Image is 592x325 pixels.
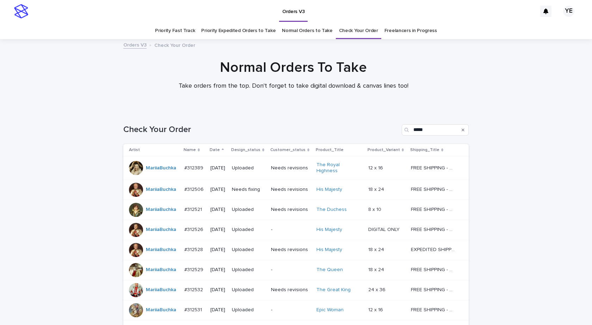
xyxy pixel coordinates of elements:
p: Needs revisions [271,187,311,193]
p: 8 x 10 [368,205,383,213]
p: #312526 [184,225,205,233]
tr: MariiaBuchka #312529#312529 [DATE]Uploaded-The Queen 18 x 2418 x 24 FREE SHIPPING - preview in 1-... [123,260,469,280]
div: YE [563,6,574,17]
p: 18 x 24 [368,265,386,273]
p: Needs fixing [232,187,265,193]
tr: MariiaBuchka #312389#312389 [DATE]UploadedNeeds revisionsThe Royal Highness 12 x 1612 x 16 FREE S... [123,156,469,180]
p: Uploaded [232,165,265,171]
p: Customer_status [270,146,306,154]
h1: Normal Orders To Take [121,59,466,76]
p: [DATE] [210,267,226,273]
p: Needs revisions [271,287,311,293]
p: Artist [129,146,140,154]
p: Product_Title [316,146,344,154]
tr: MariiaBuchka #312521#312521 [DATE]UploadedNeeds revisionsThe Duchess 8 x 108 x 10 FREE SHIPPING -... [123,200,469,220]
p: FREE SHIPPING - preview in 1-2 business days, after your approval delivery will take 5-10 b.d. [411,164,456,171]
p: Take orders from the top. Don't forget to take digital download & canvas lines too! [153,82,434,90]
p: Uploaded [232,307,265,313]
a: His Majesty [316,227,342,233]
a: The Royal Highness [316,162,360,174]
h1: Check Your Order [123,125,399,135]
p: #312529 [184,265,205,273]
p: 18 x 24 [368,185,386,193]
p: #312389 [184,164,205,171]
a: MariiaBuchka [146,247,176,253]
a: The Great King [316,287,351,293]
p: Design_status [231,146,260,154]
p: - [271,227,311,233]
a: Orders V3 [123,40,147,49]
p: Uploaded [232,227,265,233]
p: #312531 [184,306,203,313]
p: - [271,267,311,273]
p: FREE SHIPPING - preview in 1-2 business days, after your approval delivery will take 5-10 b.d. [411,225,456,233]
a: Normal Orders to Take [282,23,333,39]
tr: MariiaBuchka #312526#312526 [DATE]Uploaded-His Majesty DIGITAL ONLYDIGITAL ONLY FREE SHIPPING - p... [123,220,469,240]
tr: MariiaBuchka #312528#312528 [DATE]UploadedNeeds revisionsHis Majesty 18 x 2418 x 24 EXPEDITED SHI... [123,240,469,260]
p: FREE SHIPPING - preview in 1-2 business days, after your approval delivery will take 5-10 b.d. [411,265,456,273]
p: FREE SHIPPING - preview in 1-2 business days, after your approval delivery will take 5-10 b.d. [411,205,456,213]
p: Needs revisions [271,247,311,253]
p: Shipping_Title [410,146,439,154]
tr: MariiaBuchka #312531#312531 [DATE]Uploaded-Epic Woman 12 x 1612 x 16 FREE SHIPPING - preview in 1... [123,300,469,320]
p: Uploaded [232,247,265,253]
a: MariiaBuchka [146,227,176,233]
p: - [271,307,311,313]
p: Needs revisions [271,207,311,213]
p: Check Your Order [154,41,195,49]
p: FREE SHIPPING - preview in 1-2 business days, after your approval delivery will take 5-10 b.d. [411,306,456,313]
a: His Majesty [316,187,342,193]
p: #312528 [184,245,204,253]
p: [DATE] [210,207,226,213]
tr: MariiaBuchka #312506#312506 [DATE]Needs fixingNeeds revisionsHis Majesty 18 x 2418 x 24 FREE SHIP... [123,180,469,200]
img: stacker-logo-s-only.png [14,4,28,18]
a: Epic Woman [316,307,344,313]
p: [DATE] [210,187,226,193]
p: 12 x 16 [368,306,384,313]
a: MariiaBuchka [146,187,176,193]
a: MariiaBuchka [146,287,176,293]
p: Name [184,146,196,154]
p: #312521 [184,205,203,213]
a: Check Your Order [339,23,378,39]
p: [DATE] [210,287,226,293]
p: EXPEDITED SHIPPING - preview in 1 business day; delivery up to 5 business days after your approval. [411,245,456,253]
input: Search [402,124,469,136]
p: Needs revisions [271,165,311,171]
p: [DATE] [210,227,226,233]
tr: MariiaBuchka #312532#312532 [DATE]UploadedNeeds revisionsThe Great King 24 x 3624 x 36 FREE SHIPP... [123,280,469,300]
p: 12 x 16 [368,164,384,171]
p: FREE SHIPPING - preview in 1-2 business days, after your approval delivery will take 5-10 b.d. [411,185,456,193]
a: MariiaBuchka [146,207,176,213]
p: [DATE] [210,247,226,253]
p: [DATE] [210,165,226,171]
p: Date [210,146,220,154]
a: Priority Expedited Orders to Take [201,23,276,39]
p: Uploaded [232,287,265,293]
a: The Duchess [316,207,347,213]
p: Uploaded [232,207,265,213]
p: Product_Variant [368,146,400,154]
a: Priority Fast Track [155,23,195,39]
a: MariiaBuchka [146,165,176,171]
a: The Queen [316,267,343,273]
p: [DATE] [210,307,226,313]
a: His Majesty [316,247,342,253]
p: 18 x 24 [368,245,386,253]
p: DIGITAL ONLY [368,225,401,233]
p: #312532 [184,286,204,293]
a: MariiaBuchka [146,267,176,273]
p: 24 x 36 [368,286,387,293]
p: FREE SHIPPING - preview in 1-2 business days, after your approval delivery will take 5-10 b.d. [411,286,456,293]
p: #312506 [184,185,205,193]
a: Freelancers in Progress [384,23,437,39]
a: MariiaBuchka [146,307,176,313]
p: Uploaded [232,267,265,273]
